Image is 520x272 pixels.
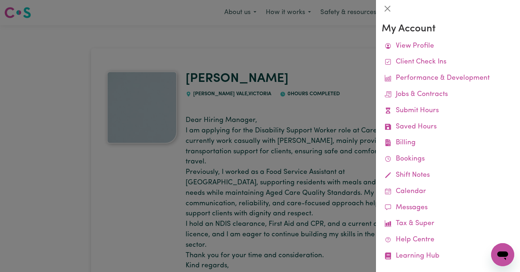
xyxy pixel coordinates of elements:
[382,232,514,248] a: Help Centre
[382,135,514,151] a: Billing
[382,23,514,35] h3: My Account
[382,216,514,232] a: Tax & Super
[382,87,514,103] a: Jobs & Contracts
[382,119,514,135] a: Saved Hours
[382,70,514,87] a: Performance & Development
[382,151,514,167] a: Bookings
[382,3,393,14] button: Close
[382,248,514,264] a: Learning Hub
[491,243,514,266] iframe: Button to launch messaging window
[382,184,514,200] a: Calendar
[382,38,514,54] a: View Profile
[382,200,514,216] a: Messages
[382,167,514,184] a: Shift Notes
[382,54,514,70] a: Client Check Ins
[382,103,514,119] a: Submit Hours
